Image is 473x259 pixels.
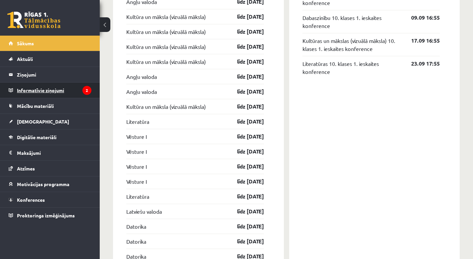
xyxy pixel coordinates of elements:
span: [DEMOGRAPHIC_DATA] [17,119,69,125]
a: Ziņojumi [9,67,91,82]
a: [DEMOGRAPHIC_DATA] [9,114,91,129]
span: Digitālie materiāli [17,134,57,140]
a: Sākums [9,36,91,51]
a: Atzīmes [9,161,91,176]
a: Rīgas 1. Tālmācības vidusskola [7,12,60,28]
a: līdz [DATE] [225,118,264,126]
a: Motivācijas programma [9,176,91,192]
a: līdz [DATE] [225,43,264,51]
a: Datorika [126,237,146,245]
a: Konferences [9,192,91,207]
a: Vēsture I [126,147,147,155]
span: Sākums [17,40,34,46]
a: Informatīvie ziņojumi2 [9,83,91,98]
a: Angļu valoda [126,73,157,81]
a: Vēsture I [126,162,147,170]
a: 09.09 16:55 [401,14,440,22]
a: Aktuāli [9,51,91,67]
legend: Maksājumi [17,145,91,160]
a: Vēsture I [126,177,147,185]
a: līdz [DATE] [225,13,264,21]
a: Latviešu valoda [126,207,162,215]
a: Kultūras un mākslas (vizuālā māksla) 10. klases 1. ieskaites konference [302,37,402,53]
a: Kultūra un māksla (vizuālā māksla) [126,28,206,36]
a: līdz [DATE] [225,177,264,185]
a: Maksājumi [9,145,91,160]
a: 23.09 17:55 [401,60,440,68]
a: Kultūra un māksla (vizuālā māksla) [126,103,206,111]
a: Literatūra [126,118,149,126]
a: līdz [DATE] [225,222,264,230]
span: Atzīmes [17,165,35,171]
a: Kultūra un māksla (vizuālā māksla) [126,43,206,51]
span: Motivācijas programma [17,181,69,187]
span: Aktuāli [17,56,33,62]
a: Vēsture I [126,132,147,140]
a: līdz [DATE] [225,58,264,66]
a: Proktoringa izmēģinājums [9,208,91,223]
a: Dabaszinību 10. klases 1. ieskaites konference [302,14,402,30]
a: līdz [DATE] [225,28,264,36]
a: 17.09 16:55 [401,37,440,45]
a: Literatūras 10. klases 1. ieskaites konference [302,60,402,76]
a: Datorika [126,222,146,230]
a: Kultūra un māksla (vizuālā māksla) [126,58,206,66]
span: Proktoringa izmēģinājums [17,212,75,218]
span: Konferences [17,197,45,203]
a: Literatūra [126,192,149,200]
a: līdz [DATE] [225,192,264,200]
legend: Ziņojumi [17,67,91,82]
i: 2 [82,86,91,95]
a: līdz [DATE] [225,147,264,155]
a: līdz [DATE] [225,237,264,245]
a: līdz [DATE] [225,103,264,111]
a: līdz [DATE] [225,73,264,81]
a: līdz [DATE] [225,88,264,96]
a: līdz [DATE] [225,207,264,215]
a: līdz [DATE] [225,132,264,140]
a: Angļu valoda [126,88,157,96]
span: Mācību materiāli [17,103,54,109]
a: Digitālie materiāli [9,129,91,145]
a: Mācību materiāli [9,98,91,114]
a: līdz [DATE] [225,162,264,170]
legend: Informatīvie ziņojumi [17,83,91,98]
a: Kultūra un māksla (vizuālā māksla) [126,13,206,21]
